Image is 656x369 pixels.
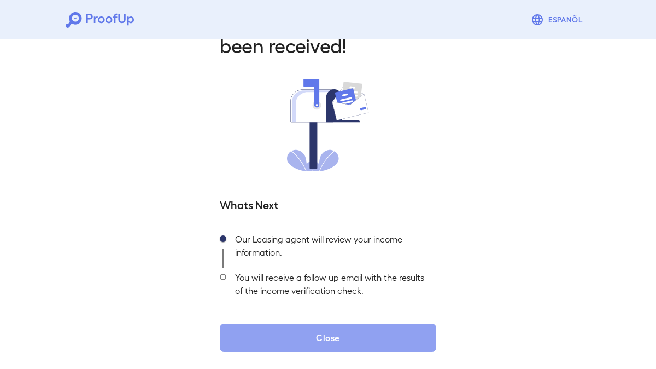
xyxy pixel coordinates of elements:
div: Our Leasing agent will review your income information. [226,229,436,268]
img: received.svg [287,79,369,171]
button: Close [220,324,436,352]
div: You will receive a follow up email with the results of the income verification check. [226,268,436,306]
h5: Whats Next [220,197,436,212]
button: Espanõl [526,9,590,31]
